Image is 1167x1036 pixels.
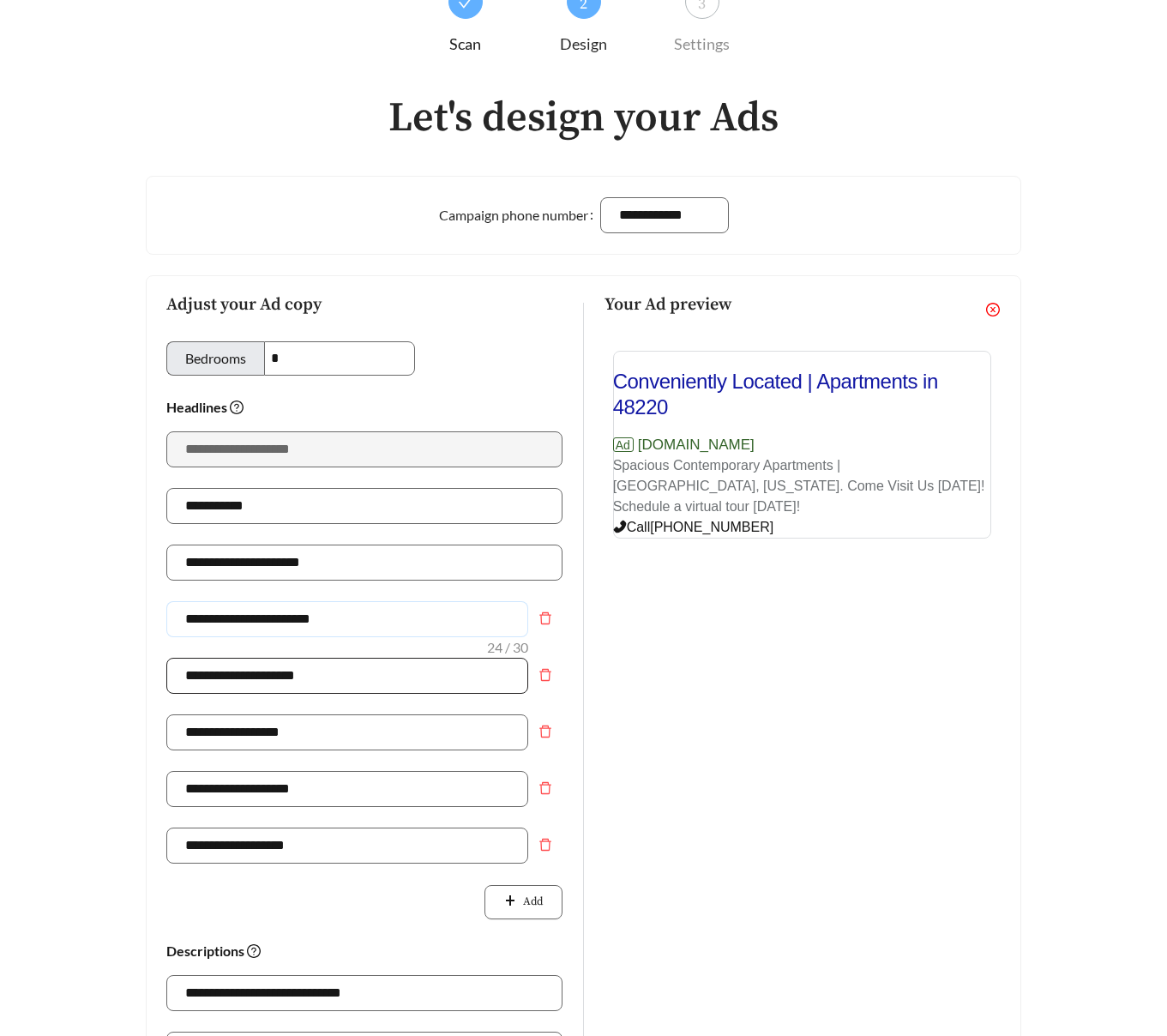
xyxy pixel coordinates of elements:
[613,517,991,538] p: Call [PHONE_NUMBER]
[613,437,634,452] span: Ad
[523,894,543,911] span: Add
[230,401,244,414] span: question-circle
[613,369,991,420] h2: Conveniently Located | Apartments in 48220
[529,838,562,852] span: delete
[529,725,562,738] span: delete
[529,781,562,795] span: delete
[560,26,607,62] div: Design
[528,771,562,805] button: Remove field
[528,658,562,692] button: Remove field
[166,341,264,376] div: Bedrooms
[674,26,730,62] div: Settings
[247,944,261,958] span: question-circle
[504,894,515,908] span: plus
[986,303,1000,316] span: close-circle
[528,714,562,749] button: Remove field
[613,455,991,517] p: Spacious Contemporary Apartments | [GEOGRAPHIC_DATA], [US_STATE]. Come Visit Us [DATE]! Schedule ...
[166,943,261,959] strong: Descriptions
[605,296,732,315] h5: Your Ad preview
[439,197,600,233] label: Campaign phone number
[449,26,481,62] div: Scan
[166,296,562,315] h5: Adjust your Ad copy
[166,399,244,415] strong: Headlines
[529,668,562,682] span: delete
[600,197,729,233] input: Campaign phone number
[613,520,627,533] span: phone
[146,96,1021,142] h1: Let's design your Ads
[528,601,562,635] button: Remove field
[529,611,562,625] span: delete
[484,885,562,919] button: plusAdd
[528,828,562,862] button: Remove field
[613,434,991,456] p: [DOMAIN_NAME]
